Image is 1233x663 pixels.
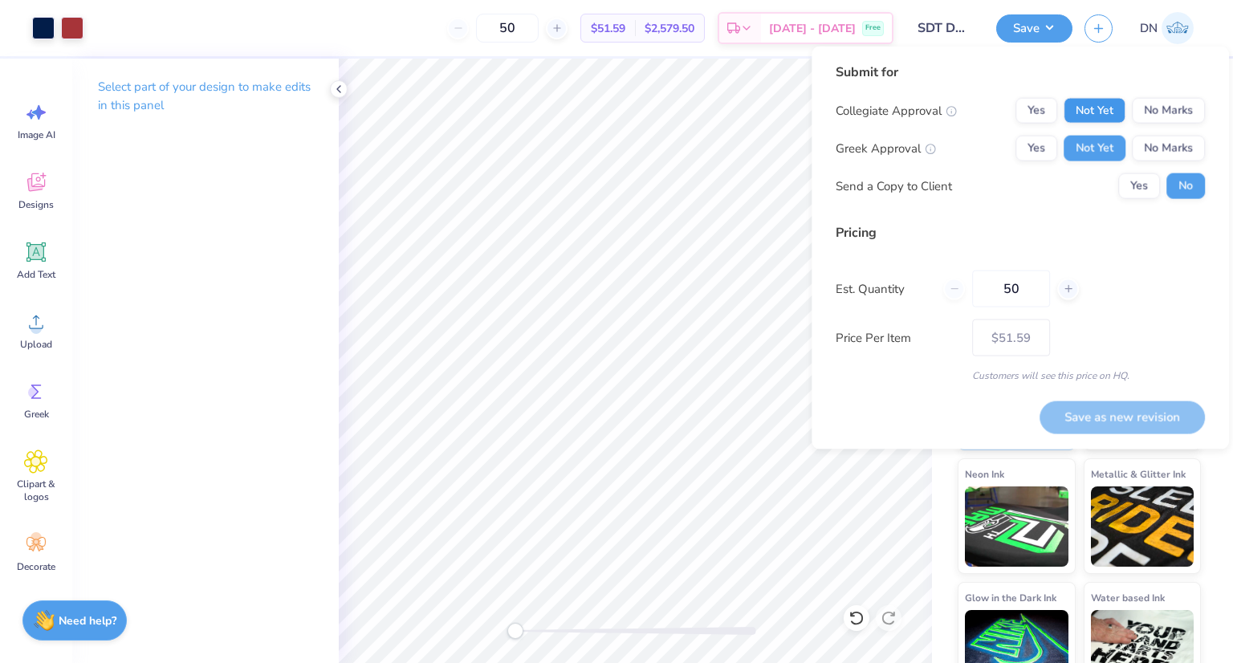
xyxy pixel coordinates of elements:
[476,14,539,43] input: – –
[1064,98,1125,124] button: Not Yet
[98,78,313,115] p: Select part of your design to make edits in this panel
[1140,19,1158,38] span: DN
[1132,136,1205,161] button: No Marks
[1162,12,1194,44] img: Danielle Newport
[865,22,881,34] span: Free
[1091,589,1165,606] span: Water based Ink
[17,268,55,281] span: Add Text
[836,63,1205,82] div: Submit for
[20,338,52,351] span: Upload
[645,20,694,37] span: $2,579.50
[836,279,931,298] label: Est. Quantity
[972,270,1050,307] input: – –
[905,12,984,44] input: Untitled Design
[836,368,1205,383] div: Customers will see this price on HQ.
[1064,136,1125,161] button: Not Yet
[996,14,1072,43] button: Save
[965,486,1068,567] img: Neon Ink
[836,328,960,347] label: Price Per Item
[1118,173,1160,199] button: Yes
[18,128,55,141] span: Image AI
[769,20,856,37] span: [DATE] - [DATE]
[1091,466,1186,482] span: Metallic & Glitter Ink
[59,613,116,628] strong: Need help?
[1091,486,1194,567] img: Metallic & Glitter Ink
[17,560,55,573] span: Decorate
[836,223,1205,242] div: Pricing
[1132,98,1205,124] button: No Marks
[18,198,54,211] span: Designs
[965,589,1056,606] span: Glow in the Dark Ink
[965,466,1004,482] span: Neon Ink
[591,20,625,37] span: $51.59
[836,101,957,120] div: Collegiate Approval
[1133,12,1201,44] a: DN
[836,139,936,157] div: Greek Approval
[24,408,49,421] span: Greek
[10,478,63,503] span: Clipart & logos
[507,623,523,639] div: Accessibility label
[1166,173,1205,199] button: No
[836,177,952,195] div: Send a Copy to Client
[1015,136,1057,161] button: Yes
[1015,98,1057,124] button: Yes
